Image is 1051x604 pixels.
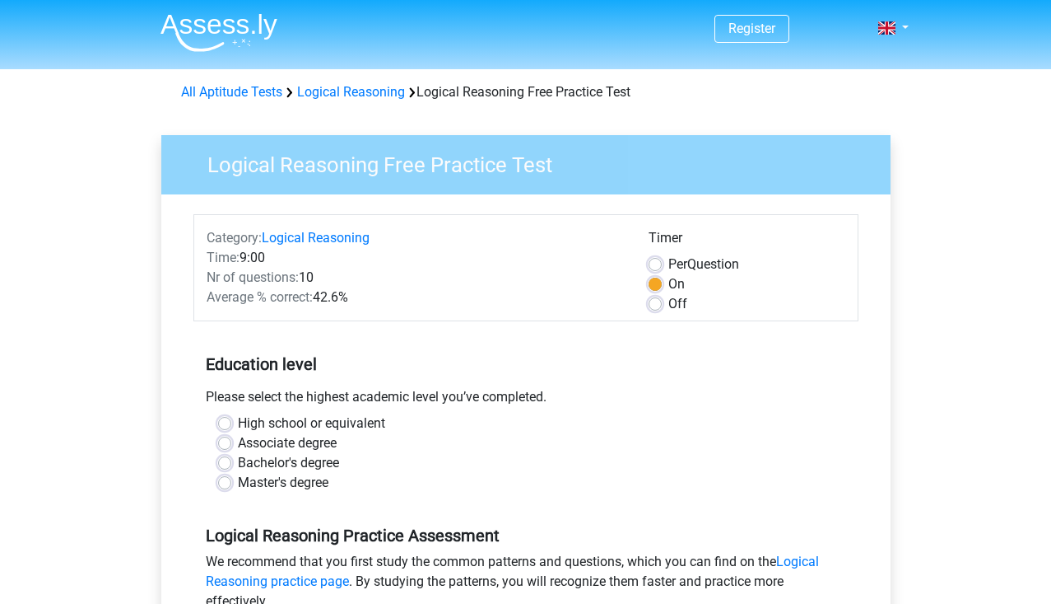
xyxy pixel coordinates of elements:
a: Logical Reasoning [262,230,370,246]
label: Associate degree [238,433,337,453]
div: Timer [649,228,845,255]
h5: Education level [206,348,846,381]
a: All Aptitude Tests [181,84,282,100]
span: Category: [207,230,262,246]
span: Time: [207,250,239,265]
label: Master's degree [238,473,328,493]
label: Question [668,255,739,274]
label: Bachelor's degree [238,453,339,473]
div: 10 [194,268,636,288]
label: High school or equivalent [238,414,385,433]
h5: Logical Reasoning Practice Assessment [206,526,846,545]
div: 42.6% [194,288,636,307]
h3: Logical Reasoning Free Practice Test [188,146,878,178]
span: Per [668,256,687,272]
label: On [668,274,685,294]
a: Register [728,21,775,36]
div: Logical Reasoning Free Practice Test [174,82,877,102]
label: Off [668,294,687,314]
img: Assessly [160,13,277,52]
div: 9:00 [194,248,636,268]
span: Average % correct: [207,289,313,305]
div: Please select the highest academic level you’ve completed. [193,387,858,414]
span: Nr of questions: [207,269,299,285]
a: Logical Reasoning [297,84,405,100]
